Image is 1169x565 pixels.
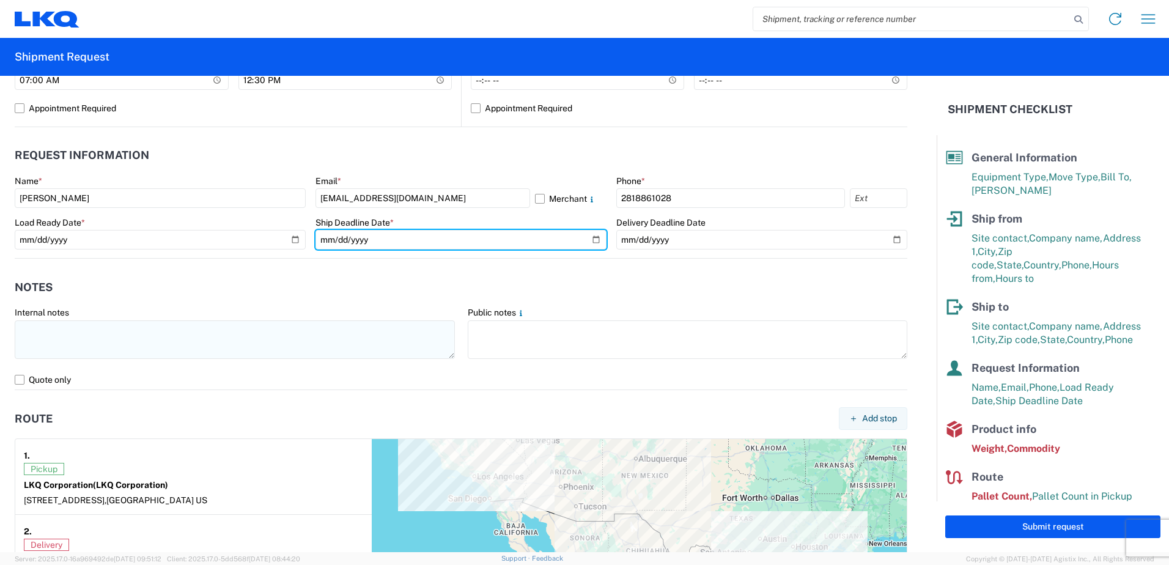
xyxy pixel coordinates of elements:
[972,232,1029,244] span: Site contact,
[945,515,1160,538] button: Submit request
[1040,334,1067,345] span: State,
[978,246,998,257] span: City,
[972,490,1140,529] span: Pallet Count in Pickup Stops equals Pallet Count in delivery stops
[24,539,69,551] span: Delivery
[998,334,1040,345] span: Zip code,
[167,555,300,563] span: Client: 2025.17.0-5dd568f
[966,553,1154,564] span: Copyright © [DATE]-[DATE] Agistix Inc., All Rights Reserved
[972,171,1049,183] span: Equipment Type,
[24,480,168,490] strong: LKQ Corporation
[15,217,85,228] label: Load Ready Date
[471,98,907,118] label: Appointment Required
[1049,171,1101,183] span: Move Type,
[1067,334,1105,345] span: Country,
[114,555,161,563] span: [DATE] 09:51:12
[24,463,64,475] span: Pickup
[15,149,149,161] h2: Request Information
[15,281,53,294] h2: Notes
[972,212,1022,225] span: Ship from
[24,523,32,539] strong: 2.
[1023,259,1061,271] span: Country,
[1061,259,1092,271] span: Phone,
[315,175,341,186] label: Email
[15,50,109,64] h2: Shipment Request
[978,334,998,345] span: City,
[972,151,1077,164] span: General Information
[24,495,106,505] span: [STREET_ADDRESS],
[535,188,607,208] label: Merchant
[972,300,1009,313] span: Ship to
[468,307,526,318] label: Public notes
[616,217,706,228] label: Delivery Deadline Date
[972,443,1007,454] span: Weight,
[15,370,907,390] label: Quote only
[972,320,1029,332] span: Site contact,
[106,495,207,505] span: [GEOGRAPHIC_DATA] US
[1029,320,1103,332] span: Company name,
[249,555,300,563] span: [DATE] 08:44:20
[24,448,30,463] strong: 1.
[1029,232,1103,244] span: Company name,
[15,175,42,186] label: Name
[850,188,907,208] input: Ext
[1029,382,1060,393] span: Phone,
[1007,443,1060,454] span: Commodity
[15,413,53,425] h2: Route
[1101,171,1132,183] span: Bill To,
[972,490,1032,502] span: Pallet Count,
[997,259,1023,271] span: State,
[948,102,1072,117] h2: Shipment Checklist
[532,555,563,562] a: Feedback
[839,407,907,430] button: Add stop
[995,273,1034,284] span: Hours to
[972,470,1003,483] span: Route
[15,307,69,318] label: Internal notes
[616,175,645,186] label: Phone
[972,382,1001,393] span: Name,
[15,555,161,563] span: Server: 2025.17.0-16a969492de
[15,98,452,118] label: Appointment Required
[972,361,1080,374] span: Request Information
[862,413,897,424] span: Add stop
[995,395,1083,407] span: Ship Deadline Date
[501,555,532,562] a: Support
[93,480,168,490] span: (LKQ Corporation)
[753,7,1070,31] input: Shipment, tracking or reference number
[1001,382,1029,393] span: Email,
[972,423,1036,435] span: Product info
[972,185,1052,196] span: [PERSON_NAME]
[1105,334,1133,345] span: Phone
[315,217,394,228] label: Ship Deadline Date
